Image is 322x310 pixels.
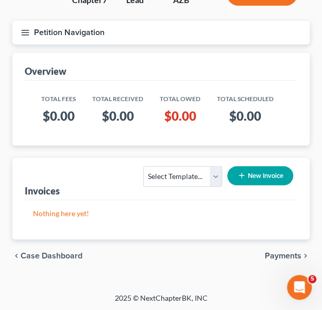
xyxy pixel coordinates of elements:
i: chevron_left [12,252,21,260]
h3: $0.00 [217,108,274,124]
span: 5 [308,275,316,283]
button: Petition Navigation [12,21,310,44]
iframe: Intercom live chat [287,275,312,300]
span: Payments [265,252,301,260]
button: chevron_left Case Dashboard [12,252,82,260]
th: Total Received [84,89,151,104]
th: Total Fees [33,89,84,104]
div: Overview [25,65,66,77]
p: Nothing here yet! [33,208,289,219]
span: Case Dashboard [21,252,82,260]
h3: $0.00 [92,108,143,124]
th: Total Scheduled [209,89,282,104]
button: Payments chevron_right [265,252,310,260]
i: chevron_right [301,252,310,260]
div: Invoices [25,185,60,197]
th: Total Owed [151,89,209,104]
h3: $0.00 [160,108,200,124]
h3: $0.00 [41,108,76,124]
button: New Invoice [227,166,293,185]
